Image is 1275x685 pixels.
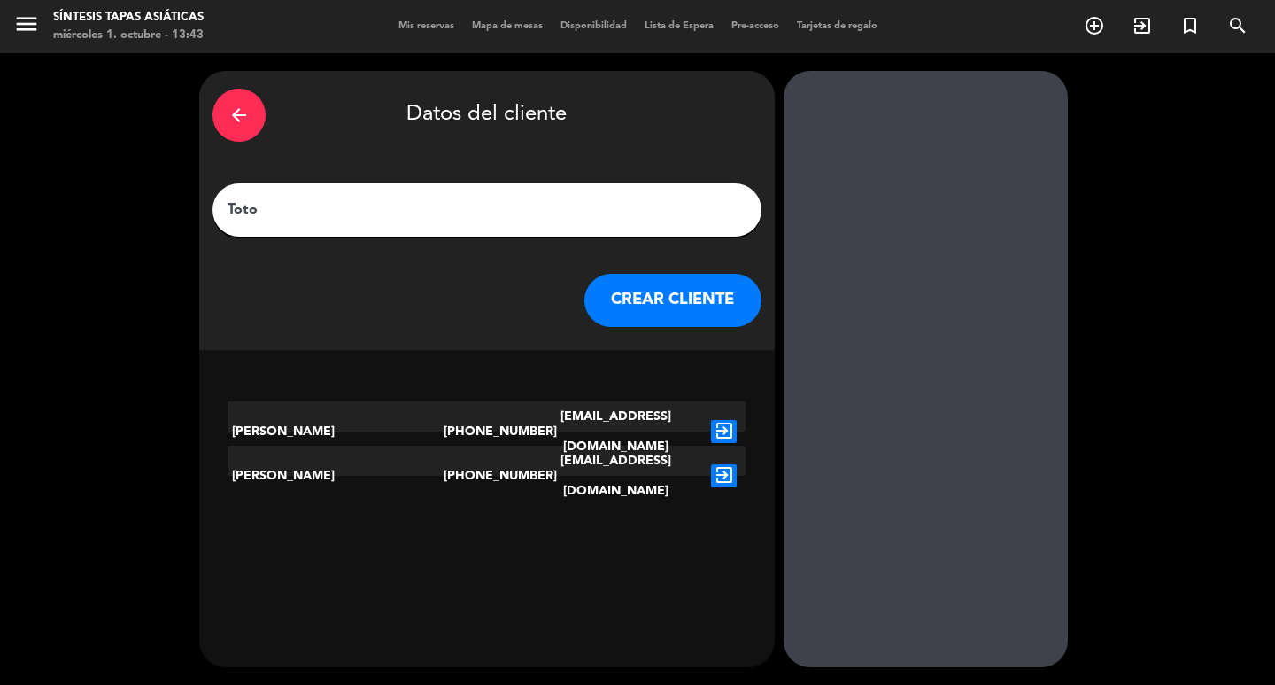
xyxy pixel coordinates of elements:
[13,11,40,37] i: menu
[788,21,886,31] span: Tarjetas de regalo
[444,446,530,506] div: [PHONE_NUMBER]
[722,21,788,31] span: Pre-acceso
[1227,15,1248,36] i: search
[390,21,463,31] span: Mis reservas
[711,420,737,443] i: exit_to_app
[228,401,444,462] div: [PERSON_NAME]
[1132,15,1153,36] i: exit_to_app
[1179,15,1201,36] i: turned_in_not
[636,21,722,31] span: Lista de Espera
[711,464,737,487] i: exit_to_app
[552,21,636,31] span: Disponibilidad
[463,21,552,31] span: Mapa de mesas
[529,446,702,506] div: [EMAIL_ADDRESS][DOMAIN_NAME]
[1084,15,1105,36] i: add_circle_outline
[53,27,204,44] div: miércoles 1. octubre - 13:43
[444,401,530,462] div: [PHONE_NUMBER]
[228,105,250,126] i: arrow_back
[226,198,748,222] input: Escriba nombre, correo electrónico o número de teléfono...
[53,9,204,27] div: Síntesis Tapas Asiáticas
[584,274,761,327] button: CREAR CLIENTE
[529,401,702,462] div: [EMAIL_ADDRESS][DOMAIN_NAME]
[212,84,761,146] div: Datos del cliente
[228,446,444,506] div: [PERSON_NAME]
[13,11,40,43] button: menu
